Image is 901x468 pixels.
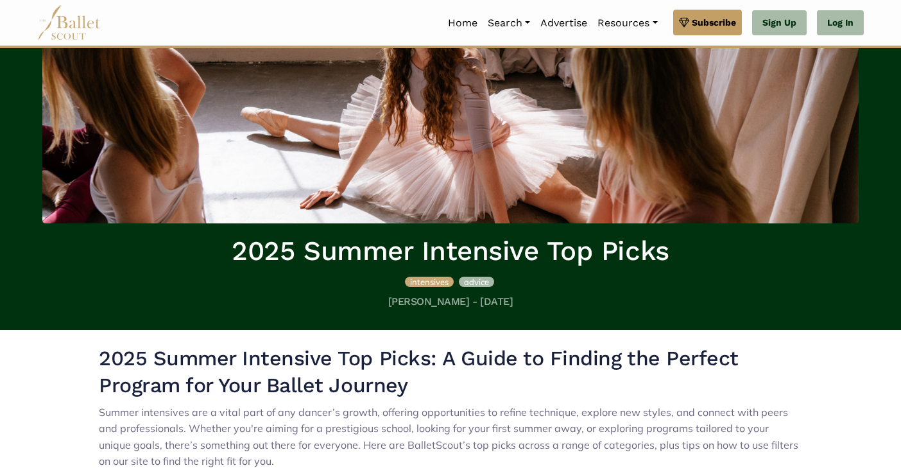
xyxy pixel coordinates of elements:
[464,277,489,287] span: advice
[42,234,859,269] h1: 2025 Summer Intensive Top Picks
[459,275,494,288] a: advice
[99,345,802,399] h2: 2025 Summer Intensive Top Picks: A Guide to Finding the Perfect Program for Your Ballet Journey
[752,10,807,36] a: Sign Up
[535,10,592,37] a: Advertise
[817,10,864,36] a: Log In
[42,295,859,309] h5: [PERSON_NAME] - [DATE]
[679,15,689,30] img: gem.svg
[405,275,456,288] a: intensives
[443,10,483,37] a: Home
[692,15,736,30] span: Subscribe
[673,10,742,35] a: Subscribe
[410,277,449,287] span: intensives
[592,10,662,37] a: Resources
[483,10,535,37] a: Search
[99,406,798,468] span: Summer intensives are a vital part of any dancer’s growth, offering opportunities to refine techn...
